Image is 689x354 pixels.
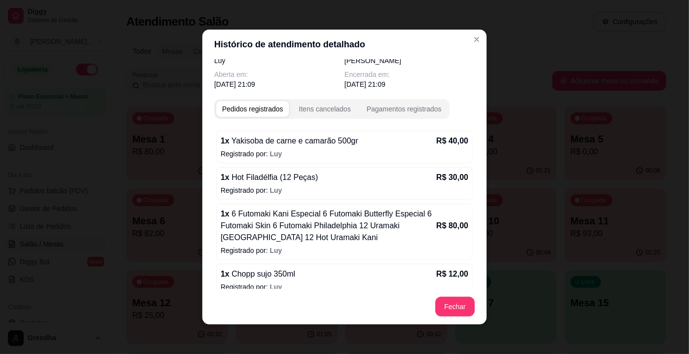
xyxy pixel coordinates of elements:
[221,282,468,292] p: Registrado por:
[270,186,282,194] span: Luy
[221,210,432,242] span: 6 Futomaki Kani Especial 6 Futomaki Butterfly Especial 6 Futomaki Skin 6 Futomaki Philadelphia 12...
[221,149,468,159] p: Registrado por:
[436,220,468,232] p: R$ 80,00
[299,104,351,114] div: Itens cancelados
[221,268,295,280] p: 1 x
[221,135,358,147] p: 1 x
[222,104,283,114] div: Pedidos registrados
[436,135,468,147] p: R$ 40,00
[221,172,318,183] p: 1 x
[214,56,344,66] p: Luy
[202,30,487,59] header: Histórico de atendimento detalhado
[367,104,442,114] div: Pagamentos registrados
[344,56,475,66] p: [PERSON_NAME]
[221,208,434,244] p: 1 x
[270,150,282,158] span: Luy
[214,70,344,79] p: Aberta em:
[230,173,318,181] span: Hot Filadélfia (12 Peças)
[221,185,468,195] p: Registrado por:
[270,247,282,254] span: Luy
[230,270,295,278] span: Chopp sujo 350ml
[221,246,468,255] p: Registrado por:
[214,79,344,89] p: [DATE] 21:09
[344,79,475,89] p: [DATE] 21:09
[344,70,475,79] p: Encerrada em:
[436,268,468,280] p: R$ 12,00
[230,137,358,145] span: Yakisoba de carne e camarão 500gr
[270,283,282,291] span: Luy
[436,172,468,183] p: R$ 30,00
[435,297,475,317] button: Fechar
[469,32,485,47] button: Close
